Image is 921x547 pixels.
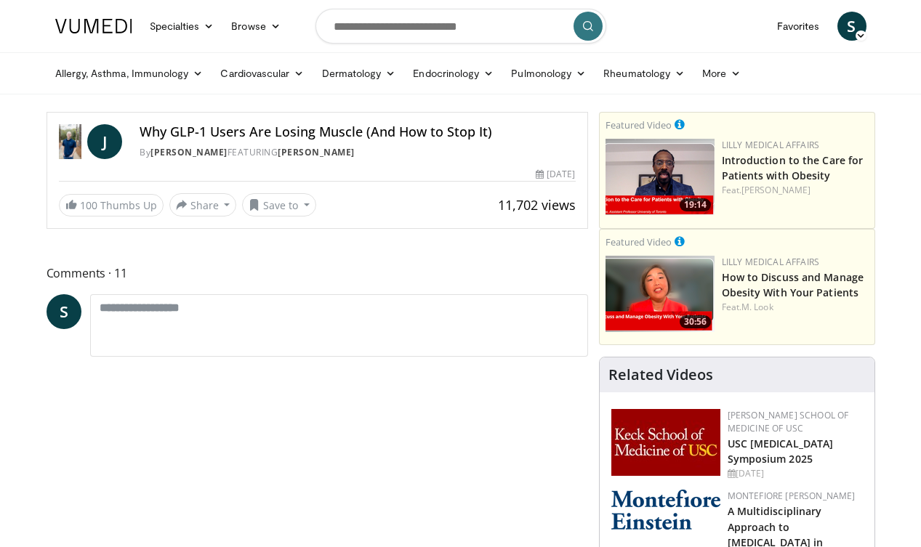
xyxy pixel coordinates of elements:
a: Lilly Medical Affairs [722,139,820,151]
a: M. Look [741,301,773,313]
button: Save to [242,193,316,216]
span: 100 [80,198,97,212]
a: How to Discuss and Manage Obesity With Your Patients [722,270,864,299]
span: 11,702 views [498,196,576,214]
a: [PERSON_NAME] [150,146,228,158]
div: [DATE] [536,168,575,181]
input: Search topics, interventions [315,9,606,44]
a: J [87,124,122,159]
img: acc2e291-ced4-4dd5-b17b-d06994da28f3.png.150x105_q85_crop-smart_upscale.png [606,139,715,215]
a: More [693,59,749,88]
a: Allergy, Asthma, Immunology [47,59,212,88]
small: Featured Video [606,118,672,131]
img: VuMedi Logo [55,19,132,33]
a: Favorites [768,12,829,41]
a: 100 Thumbs Up [59,194,164,216]
a: [PERSON_NAME] [278,146,355,158]
a: Lilly Medical Affairs [722,256,820,268]
img: c98a6a29-1ea0-4bd5-8cf5-4d1e188984a7.png.150x105_q85_crop-smart_upscale.png [606,256,715,332]
a: [PERSON_NAME] School of Medicine of USC [728,409,849,434]
button: Share [169,193,237,216]
span: 19:14 [680,198,711,211]
a: Pulmonology [502,59,595,88]
small: Featured Video [606,235,672,248]
img: b0142b4c-93a1-4b58-8f91-5265c282693c.png.150x105_q85_autocrop_double_scale_upscale_version-0.2.png [611,490,720,530]
div: [DATE] [728,467,863,480]
a: Cardiovascular [212,59,313,88]
a: [PERSON_NAME] [741,184,811,196]
a: 19:14 [606,139,715,215]
span: 30:56 [680,315,711,328]
h4: Why GLP-1 Users Are Losing Muscle (And How to Stop It) [140,124,575,140]
div: Feat. [722,301,869,314]
a: S [47,294,81,329]
span: Comments 11 [47,264,588,283]
a: Specialties [141,12,223,41]
a: Rheumatology [595,59,693,88]
a: Montefiore [PERSON_NAME] [728,490,856,502]
img: Dr. Jordan Rennicke [59,124,82,159]
a: Browse [222,12,289,41]
a: 30:56 [606,256,715,332]
a: S [837,12,866,41]
h4: Related Videos [608,366,713,384]
div: Feat. [722,184,869,197]
a: Endocrinology [404,59,502,88]
div: By FEATURING [140,146,575,159]
a: Dermatology [313,59,405,88]
a: USC [MEDICAL_DATA] Symposium 2025 [728,437,834,466]
img: 7b941f1f-d101-407a-8bfa-07bd47db01ba.png.150x105_q85_autocrop_double_scale_upscale_version-0.2.jpg [611,409,720,476]
a: Introduction to the Care for Patients with Obesity [722,153,864,182]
